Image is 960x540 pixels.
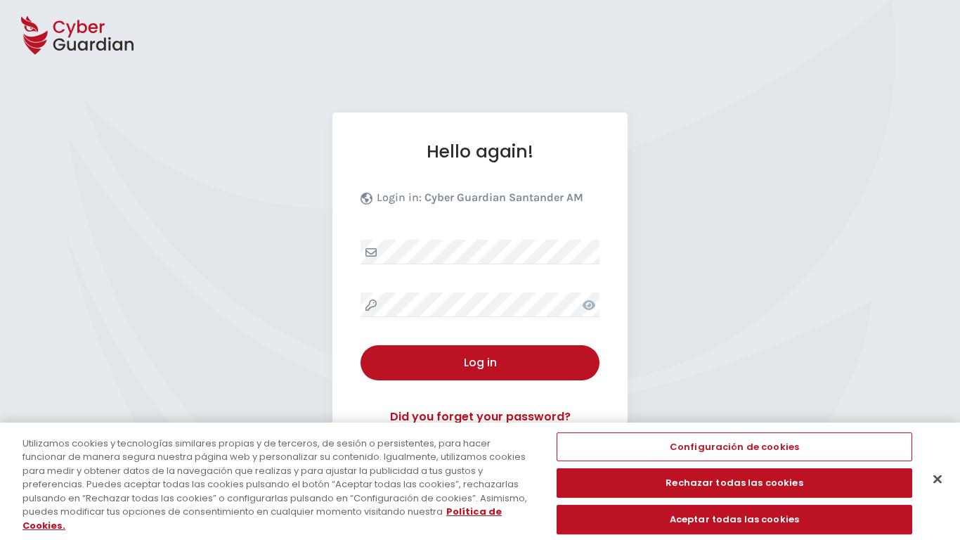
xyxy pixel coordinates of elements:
[361,141,599,162] h1: Hello again!
[557,432,912,462] button: Configuración de cookies, Abre el cuadro de diálogo del centro de preferencias.
[361,345,599,380] button: Log in
[22,506,502,533] a: Más información sobre su privacidad, se abre en una nueva pestaña
[424,191,583,204] b: Cyber Guardian Santander AM
[361,409,599,425] a: Did you forget your password?
[922,463,953,494] button: Cerrar
[22,437,528,533] div: Utilizamos cookies y tecnologías similares propias y de terceros, de sesión o persistentes, para ...
[557,468,912,498] button: Rechazar todas las cookies
[557,505,912,534] button: Aceptar todas las cookies
[377,191,583,212] p: Login in:
[371,354,589,371] div: Log in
